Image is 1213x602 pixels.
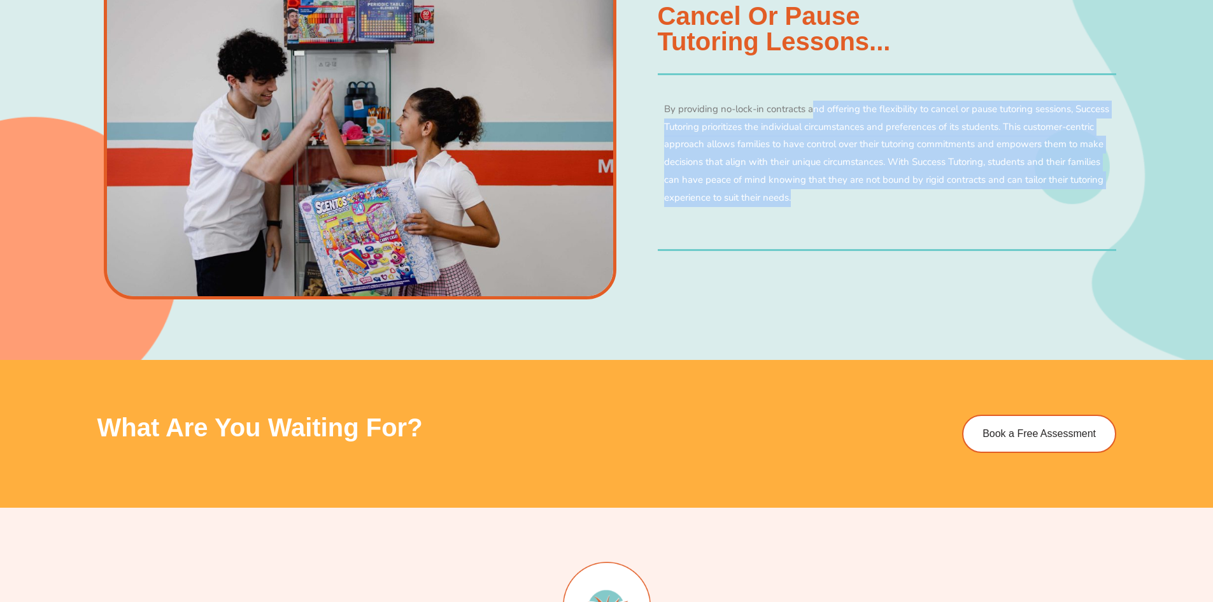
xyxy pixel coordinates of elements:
a: Book a Free Assessment [962,415,1116,453]
p: By providing no-lock-in contracts and offering the flexibility to cancel or pause tutoring sessio... [664,101,1110,207]
span: Book a Free Assessment [982,429,1096,439]
iframe: Chat Widget [1001,458,1213,602]
h3: What are you waiting for? [97,415,902,440]
h3: cancel or pause tutoring lessons... [658,3,891,54]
